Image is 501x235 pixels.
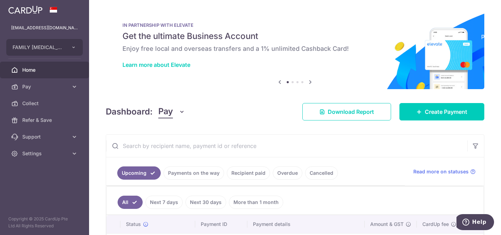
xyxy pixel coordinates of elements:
[8,6,42,14] img: CardUp
[106,105,153,118] h4: Dashboard:
[122,22,468,28] p: IN PARTNERSHIP WITH ELEVATE
[118,196,143,209] a: All
[22,83,68,90] span: Pay
[227,166,270,180] a: Recipient paid
[11,24,78,31] p: [EMAIL_ADDRESS][DOMAIN_NAME]
[422,221,449,228] span: CardUp fee
[164,166,224,180] a: Payments on the way
[106,135,467,157] input: Search by recipient name, payment id or reference
[126,221,141,228] span: Status
[6,39,83,56] button: FAMILY [MEDICAL_DATA] CENTRE PTE. LTD.
[302,103,391,120] a: Download Report
[13,44,64,51] span: FAMILY [MEDICAL_DATA] CENTRE PTE. LTD.
[399,103,484,120] a: Create Payment
[122,31,468,42] h5: Get the ultimate Business Account
[456,214,494,232] iframe: Opens a widget where you can find more information
[22,100,68,107] span: Collect
[117,166,161,180] a: Upcoming
[122,45,468,53] h6: Enjoy free local and overseas transfers and a 1% unlimited Cashback Card!
[145,196,183,209] a: Next 7 days
[273,166,302,180] a: Overdue
[22,117,68,124] span: Refer & Save
[425,108,467,116] span: Create Payment
[106,11,484,89] img: Renovation banner
[328,108,374,116] span: Download Report
[370,221,404,228] span: Amount & GST
[158,105,173,118] span: Pay
[195,215,247,233] th: Payment ID
[158,105,185,118] button: Pay
[22,133,68,140] span: Support
[413,168,476,175] a: Read more on statuses
[122,61,190,68] a: Learn more about Elevate
[185,196,226,209] a: Next 30 days
[22,66,68,73] span: Home
[22,150,68,157] span: Settings
[413,168,469,175] span: Read more on statuses
[305,166,338,180] a: Cancelled
[229,196,283,209] a: More than 1 month
[247,215,365,233] th: Payment details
